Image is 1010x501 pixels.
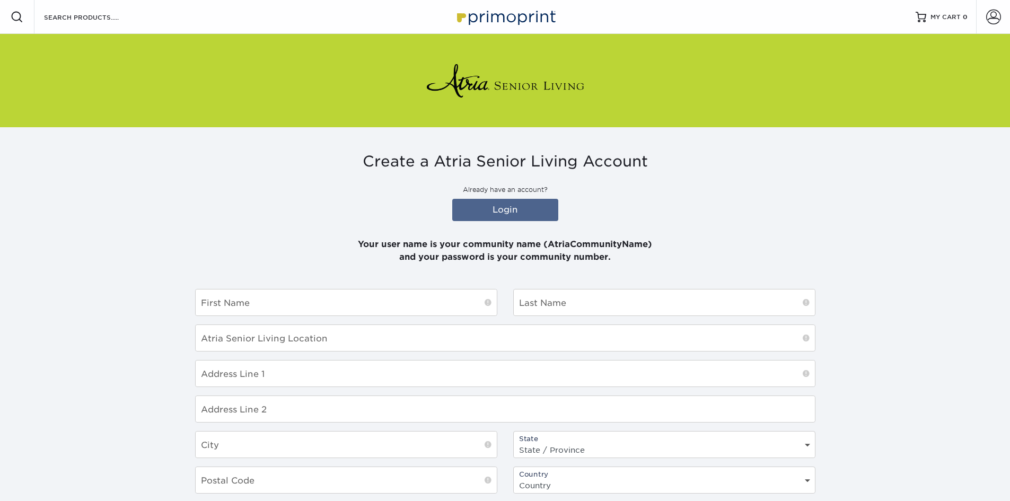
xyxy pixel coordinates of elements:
input: SEARCH PRODUCTS..... [43,11,146,23]
p: Your user name is your community name (AtriaCommunityName) and your password is your community nu... [195,225,815,263]
span: MY CART [930,13,961,22]
img: Primoprint [452,5,558,28]
a: Login [452,199,558,221]
span: 0 [963,13,968,21]
p: Already have an account? [195,185,815,195]
h3: Create a Atria Senior Living Account [195,153,815,171]
img: Atria Senior Living [426,59,585,102]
